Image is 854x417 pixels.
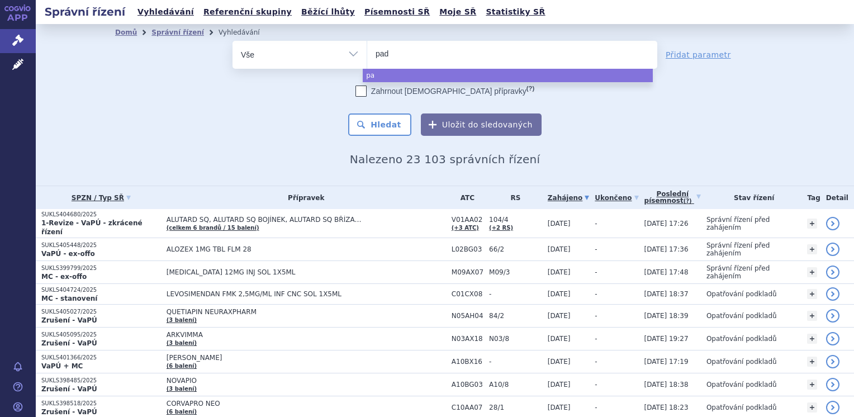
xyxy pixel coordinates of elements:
a: Moje SŘ [436,4,480,20]
span: - [595,312,597,320]
a: + [807,334,817,344]
h2: Správní řízení [36,4,134,20]
span: Opatřování podkladů [706,358,777,366]
span: [DATE] 17:19 [644,358,689,366]
span: ARKVIMMA [167,331,446,339]
p: SUKLS399799/2025 [41,264,161,272]
abbr: (?) [684,198,692,205]
th: Tag [801,186,820,209]
span: [DATE] [548,290,571,298]
a: Poslednípísemnost(?) [644,186,701,209]
span: [DATE] 17:48 [644,268,689,276]
a: + [807,311,817,321]
a: Písemnosti SŘ [361,4,433,20]
p: SUKLS401366/2025 [41,354,161,362]
span: M09AX07 [452,268,483,276]
span: [DATE] [548,404,571,411]
button: Uložit do sledovaných [421,113,542,136]
span: [DATE] [548,268,571,276]
span: [DATE] [548,358,571,366]
a: Referenční skupiny [200,4,295,20]
strong: Zrušení - VaPÚ [41,408,97,416]
span: - [595,268,597,276]
span: A10/8 [489,381,542,388]
th: Stav řízení [701,186,802,209]
th: ATC [446,186,483,209]
span: - [595,358,597,366]
a: + [807,402,817,413]
span: 104/4 [489,216,542,224]
span: [DATE] [548,245,571,253]
a: + [807,219,817,229]
span: Nalezeno 23 103 správních řízení [350,153,540,166]
span: [DATE] 18:37 [644,290,689,298]
a: Statistiky SŘ [482,4,548,20]
span: [DATE] 17:26 [644,220,689,228]
a: Správní řízení [151,29,204,36]
span: M09/3 [489,268,542,276]
a: + [807,289,817,299]
span: C01CX08 [452,290,483,298]
span: QUETIAPIN NEURAXPHARM [167,308,446,316]
strong: Zrušení - VaPÚ [41,385,97,393]
a: detail [826,332,839,345]
span: [DATE] [548,312,571,320]
span: - [595,245,597,253]
a: detail [826,243,839,256]
a: detail [826,266,839,279]
a: Vyhledávání [134,4,197,20]
a: detail [826,355,839,368]
li: Vyhledávání [219,24,274,41]
a: (3 balení) [167,317,197,323]
a: detail [826,309,839,323]
span: - [489,290,542,298]
span: Opatřování podkladů [706,290,777,298]
span: V01AA02 [452,216,483,224]
span: Opatřování podkladů [706,335,777,343]
span: 84/2 [489,312,542,320]
span: - [595,404,597,411]
span: Správní řízení před zahájením [706,241,770,257]
a: + [807,244,817,254]
li: pa [363,69,653,82]
span: ALUTARD SQ, ALUTARD SQ BOJÍNEK, ALUTARD SQ BŘÍZA… [167,216,446,224]
a: Běžící lhůty [298,4,358,20]
a: (6 balení) [167,409,197,415]
p: SUKLS405027/2025 [41,308,161,316]
span: Správní řízení před zahájením [706,264,770,280]
span: [DATE] 18:39 [644,312,689,320]
span: Opatřování podkladů [706,404,777,411]
a: detail [826,287,839,301]
span: [DATE] [548,335,571,343]
a: (3 balení) [167,340,197,346]
p: SUKLS398485/2025 [41,377,161,385]
a: detail [826,217,839,230]
span: [DATE] 19:27 [644,335,689,343]
span: N03AX18 [452,335,483,343]
a: (3 balení) [167,386,197,392]
p: SUKLS404680/2025 [41,211,161,219]
button: Hledat [348,113,411,136]
label: Zahrnout [DEMOGRAPHIC_DATA] přípravky [355,86,534,97]
p: SUKLS404724/2025 [41,286,161,294]
a: detail [826,401,839,414]
strong: MC - ex-offo [41,273,87,281]
span: - [489,358,542,366]
a: Domů [115,29,137,36]
p: SUKLS398518/2025 [41,400,161,407]
a: detail [826,378,839,391]
span: [DATE] 18:23 [644,404,689,411]
a: + [807,357,817,367]
a: + [807,267,817,277]
a: + [807,380,817,390]
p: SUKLS405095/2025 [41,331,161,339]
strong: VaPÚ + MC [41,362,83,370]
p: SUKLS405448/2025 [41,241,161,249]
span: [MEDICAL_DATA] 12MG INJ SOL 1X5ML [167,268,446,276]
a: Zahájeno [548,190,589,206]
span: NOVAPIO [167,377,446,385]
span: ALOZEX 1MG TBL FLM 28 [167,245,446,253]
span: - [595,335,597,343]
span: [DATE] 18:38 [644,381,689,388]
strong: VaPÚ - ex-offo [41,250,95,258]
